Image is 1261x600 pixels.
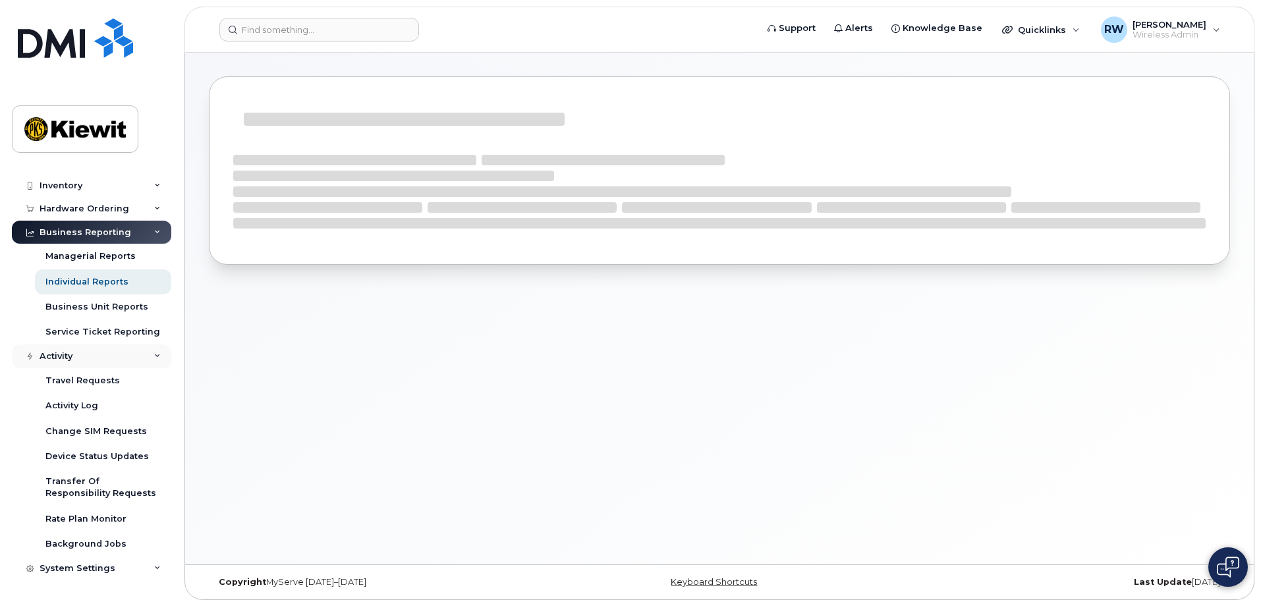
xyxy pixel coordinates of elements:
a: Keyboard Shortcuts [671,577,757,587]
strong: Copyright [219,577,266,587]
img: Open chat [1217,557,1239,578]
div: MyServe [DATE]–[DATE] [209,577,549,587]
div: [DATE] [889,577,1230,587]
strong: Last Update [1134,577,1192,587]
